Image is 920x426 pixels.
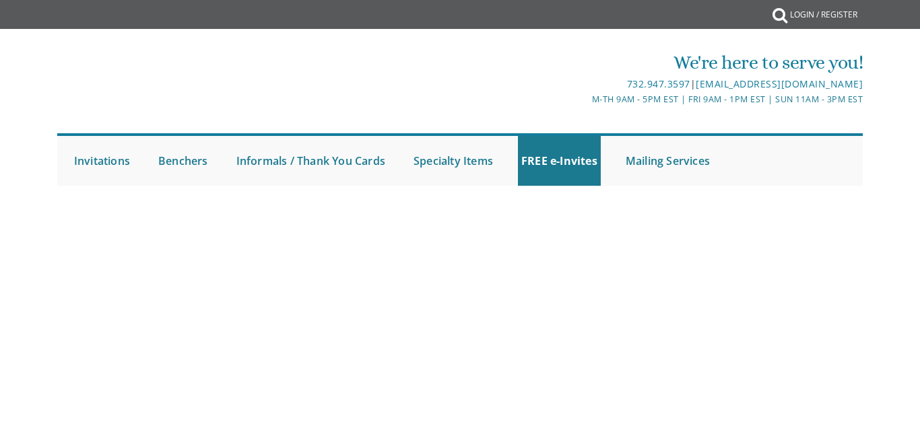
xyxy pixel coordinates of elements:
[155,136,211,186] a: Benchers
[233,136,389,186] a: Informals / Thank You Cards
[627,77,690,90] a: 732.947.3597
[71,136,133,186] a: Invitations
[327,76,863,92] div: |
[518,136,601,186] a: FREE e-Invites
[696,77,863,90] a: [EMAIL_ADDRESS][DOMAIN_NAME]
[410,136,496,186] a: Specialty Items
[327,49,863,76] div: We're here to serve you!
[622,136,713,186] a: Mailing Services
[327,92,863,106] div: M-Th 9am - 5pm EST | Fri 9am - 1pm EST | Sun 11am - 3pm EST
